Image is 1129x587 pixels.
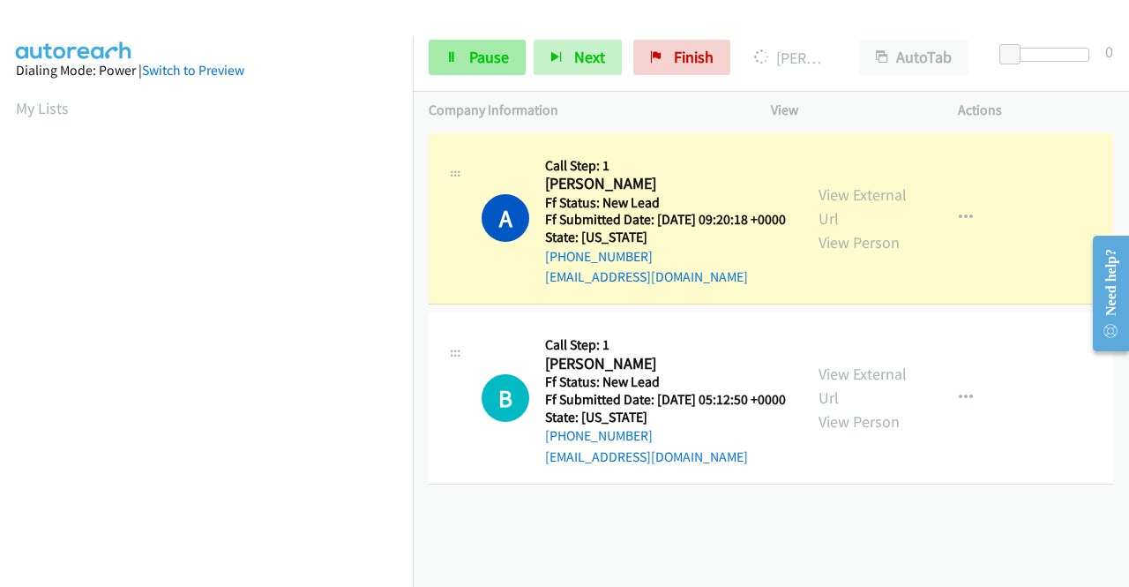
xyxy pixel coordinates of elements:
[429,100,739,121] p: Company Information
[545,354,781,374] h2: [PERSON_NAME]
[545,448,748,465] a: [EMAIL_ADDRESS][DOMAIN_NAME]
[819,411,900,432] a: View Person
[545,391,786,409] h5: Ff Submitted Date: [DATE] 05:12:50 +0000
[545,211,786,229] h5: Ff Submitted Date: [DATE] 09:20:18 +0000
[545,174,781,194] h2: [PERSON_NAME]
[142,62,244,79] a: Switch to Preview
[859,40,968,75] button: AutoTab
[771,100,926,121] p: View
[545,194,786,212] h5: Ff Status: New Lead
[1105,40,1113,64] div: 0
[545,268,748,285] a: [EMAIL_ADDRESS][DOMAIN_NAME]
[545,409,786,426] h5: State: [US_STATE]
[482,194,529,242] h1: A
[16,98,69,118] a: My Lists
[1008,48,1089,62] div: Delay between calls (in seconds)
[545,336,786,354] h5: Call Step: 1
[754,46,827,70] p: [PERSON_NAME]
[958,100,1113,121] p: Actions
[429,40,526,75] a: Pause
[545,229,786,246] h5: State: [US_STATE]
[1079,223,1129,364] iframe: Resource Center
[482,374,529,422] h1: B
[469,47,509,67] span: Pause
[545,373,786,391] h5: Ff Status: New Lead
[482,374,529,422] div: The call is yet to be attempted
[574,47,605,67] span: Next
[819,232,900,252] a: View Person
[534,40,622,75] button: Next
[16,60,397,81] div: Dialing Mode: Power |
[633,40,730,75] a: Finish
[674,47,714,67] span: Finish
[819,184,907,229] a: View External Url
[819,364,907,408] a: View External Url
[545,427,653,444] a: [PHONE_NUMBER]
[545,248,653,265] a: [PHONE_NUMBER]
[545,157,786,175] h5: Call Step: 1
